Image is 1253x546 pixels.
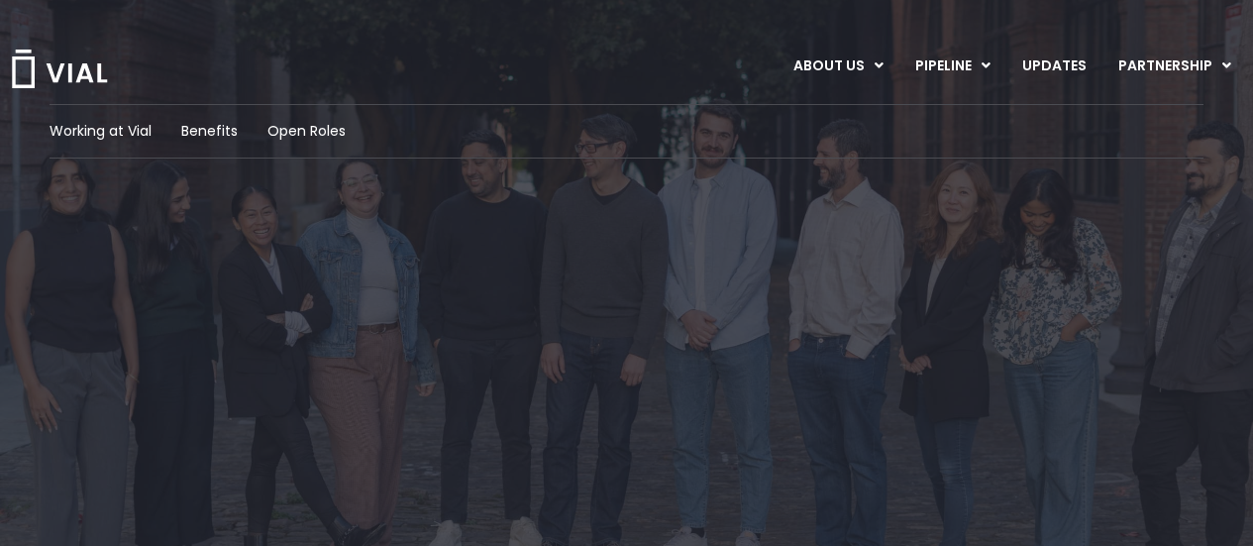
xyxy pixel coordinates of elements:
[50,121,152,142] a: Working at Vial
[1006,50,1101,83] a: UPDATES
[1102,50,1247,83] a: PARTNERSHIPMenu Toggle
[10,50,109,88] img: Vial Logo
[267,121,346,142] a: Open Roles
[181,121,238,142] a: Benefits
[778,50,898,83] a: ABOUT USMenu Toggle
[899,50,1005,83] a: PIPELINEMenu Toggle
